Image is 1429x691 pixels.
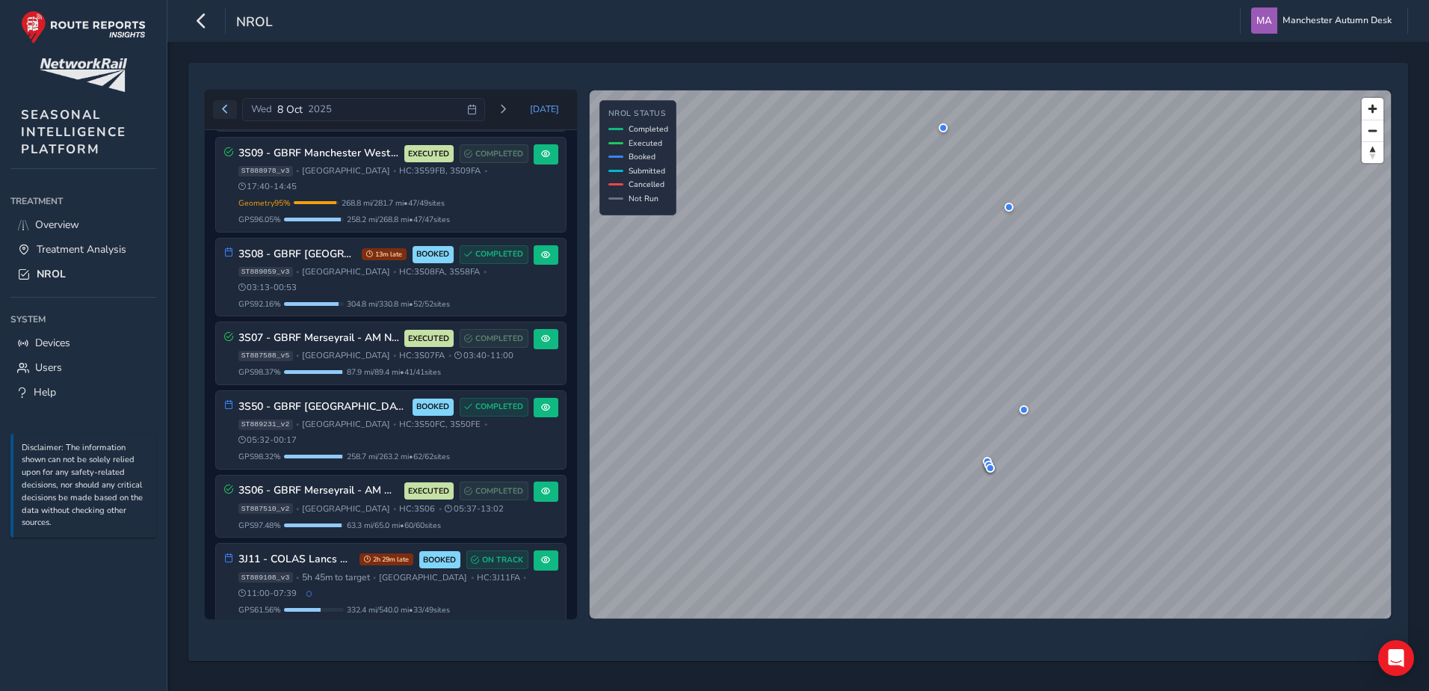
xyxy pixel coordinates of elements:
span: • [393,268,396,276]
span: • [484,268,487,276]
span: NROL [236,13,273,34]
span: • [393,505,396,513]
canvas: Map [590,90,1391,618]
span: 332.4 mi / 540.0 mi • 33 / 49 sites [347,604,450,615]
span: Submitted [629,165,665,176]
div: Open Intercom Messenger [1378,640,1414,676]
span: GPS 92.16 % [238,298,281,310]
span: 5h 45m to target [302,571,370,583]
span: 13m late [362,248,407,260]
span: 03:13 - 00:53 [238,282,297,293]
div: System [10,308,156,331]
span: Users [35,360,62,375]
span: BOOKED [423,554,456,566]
span: EXECUTED [408,333,449,345]
span: [GEOGRAPHIC_DATA] [379,572,467,583]
span: 2h 29m late [359,553,413,565]
span: 11:00 - 07:39 [238,588,297,599]
span: • [296,167,299,175]
span: ST889059_v3 [238,267,293,277]
span: Not Run [629,193,658,204]
h3: 3S50 - GBRF [GEOGRAPHIC_DATA] [238,401,407,414]
a: Devices [10,331,156,355]
button: Next day [490,100,515,119]
span: 2025 [308,102,332,116]
h3: 3S06 - GBRF Merseyrail - AM Wirral [238,485,399,497]
span: [DATE] [530,103,559,115]
span: • [471,574,474,582]
button: Manchester Autumn Desk [1251,7,1397,34]
span: Help [34,385,56,399]
a: Users [10,355,156,380]
span: • [448,351,451,360]
button: Previous day [213,100,238,119]
img: rr logo [21,10,146,44]
span: COMPLETED [475,248,523,260]
span: [GEOGRAPHIC_DATA] [302,165,390,176]
span: • [296,574,299,582]
img: diamond-layout [1251,7,1277,34]
span: GPS 61.56 % [238,604,281,615]
span: Completed [629,123,668,135]
a: Treatment Analysis [10,237,156,262]
span: • [296,351,299,360]
span: 17:40 - 14:45 [238,181,297,192]
h3: 3S07 - GBRF Merseyrail - AM Northern [238,332,399,345]
span: GPS 98.32 % [238,451,281,462]
span: Overview [35,218,79,232]
span: • [393,420,396,429]
span: EXECUTED [408,148,449,160]
span: 258.7 mi / 263.2 mi • 62 / 62 sites [347,451,450,462]
span: EXECUTED [408,485,449,497]
span: Geometry 95 % [238,197,291,209]
span: HC: 3S50FC, 3S50FE [399,419,481,430]
span: 268.8 mi / 281.7 mi • 47 / 49 sites [342,197,445,209]
span: BOOKED [416,248,449,260]
span: ST889108_v3 [238,572,293,583]
span: SEASONAL INTELLIGENCE PLATFORM [21,106,126,158]
span: GPS 96.05 % [238,214,281,225]
span: • [393,167,396,175]
span: [GEOGRAPHIC_DATA] [302,350,390,361]
span: ON TRACK [482,554,523,566]
span: 03:40 - 11:00 [454,350,513,361]
span: • [296,268,299,276]
span: • [373,574,376,582]
span: • [296,505,299,513]
span: Devices [35,336,70,350]
span: Cancelled [629,179,664,190]
a: Overview [10,212,156,237]
span: COMPLETED [475,333,523,345]
span: 05:37 - 13:02 [445,503,504,515]
span: HC: 3S06 [399,503,435,515]
span: • [523,574,526,582]
span: 258.2 mi / 268.8 mi • 47 / 47 sites [347,214,450,225]
span: • [393,351,396,360]
span: HC: 3S07FA [399,350,445,361]
span: Manchester Autumn Desk [1283,7,1392,34]
span: [GEOGRAPHIC_DATA] [302,503,390,515]
span: COMPLETED [475,148,523,160]
button: Reset bearing to north [1362,141,1383,163]
span: COMPLETED [475,485,523,497]
span: ST888978_v3 [238,166,293,176]
span: GPS 97.48 % [238,520,281,531]
span: ST887510_v2 [238,503,293,514]
span: Executed [629,138,662,149]
h3: 3S09 - GBRF Manchester West/[GEOGRAPHIC_DATA] [238,147,399,160]
span: BOOKED [416,401,449,413]
span: [GEOGRAPHIC_DATA] [302,266,390,277]
img: customer logo [40,58,127,92]
p: Disclaimer: The information shown can not be solely relied upon for any safety-related decisions,... [22,442,149,530]
button: Zoom out [1362,120,1383,141]
span: Booked [629,151,655,162]
span: 05:32 - 00:17 [238,434,297,446]
span: • [484,420,487,429]
span: • [439,505,442,513]
span: 304.8 mi / 330.8 mi • 52 / 52 sites [347,298,450,310]
a: Help [10,380,156,405]
span: Treatment Analysis [37,242,126,257]
span: ST887588_v5 [238,351,293,361]
span: 8 Oct [277,102,303,117]
div: Treatment [10,190,156,212]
